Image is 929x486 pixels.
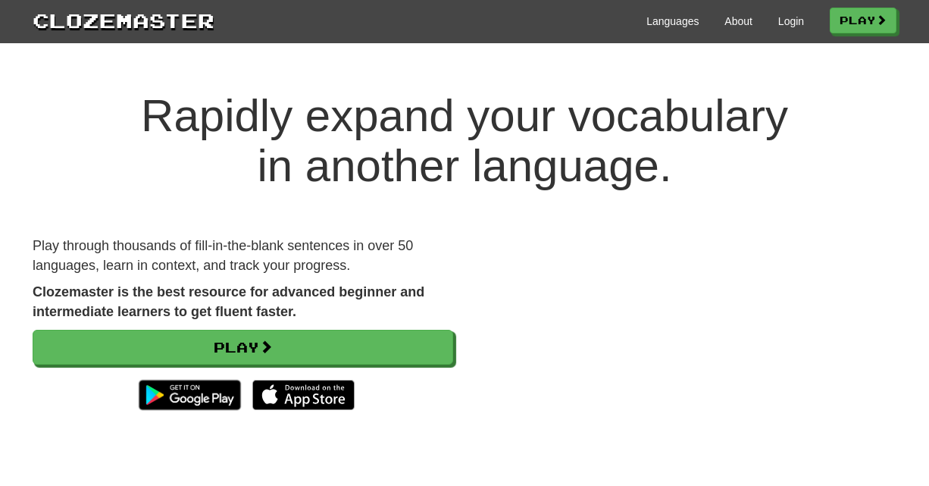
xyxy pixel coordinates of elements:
[252,380,355,410] img: Download_on_the_App_Store_Badge_US-UK_135x40-25178aeef6eb6b83b96f5f2d004eda3bffbb37122de64afbaef7...
[778,14,804,29] a: Login
[646,14,699,29] a: Languages
[33,237,453,275] p: Play through thousands of fill-in-the-blank sentences in over 50 languages, learn in context, and...
[724,14,752,29] a: About
[33,284,424,319] strong: Clozemaster is the best resource for advanced beginner and intermediate learners to get fluent fa...
[131,372,249,418] img: Get it on Google Play
[33,330,453,365] a: Play
[830,8,896,33] a: Play
[33,6,214,34] a: Clozemaster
